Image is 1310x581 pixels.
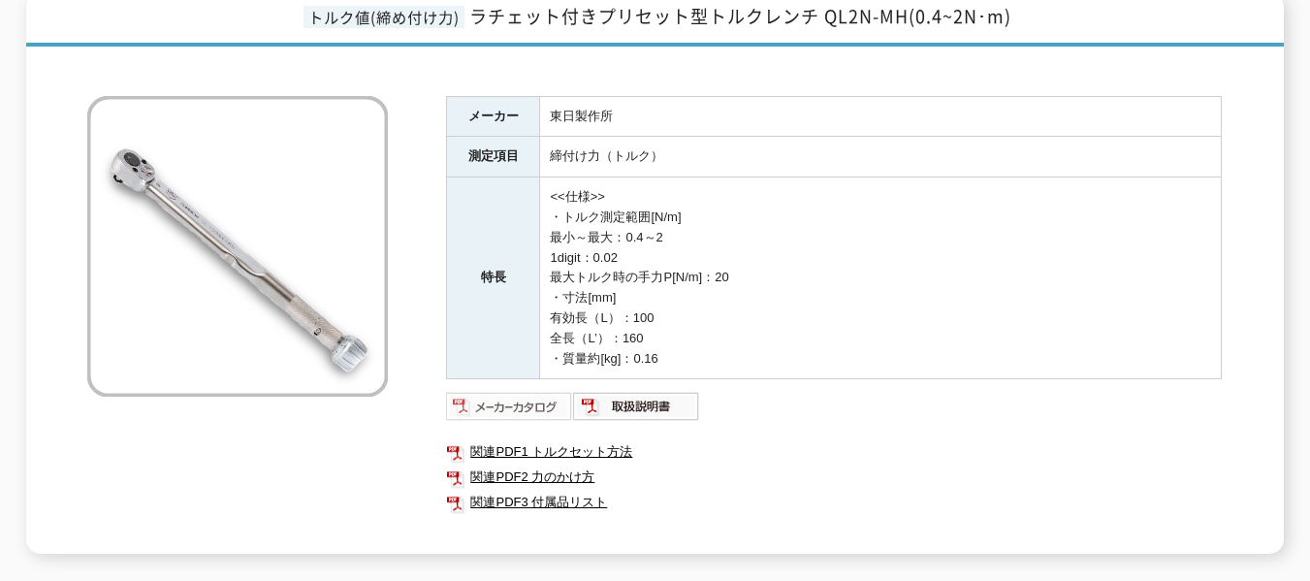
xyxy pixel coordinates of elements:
a: メーカーカタログ [446,404,573,419]
th: メーカー [447,96,540,137]
span: トルク値(締め付け力) [304,6,464,28]
th: 特長 [447,178,540,379]
th: 測定項目 [447,137,540,178]
a: 関連PDF3 付属品リスト [446,490,1222,515]
a: 取扱説明書 [573,404,700,419]
td: <<仕様>> ・トルク測定範囲[N/m] 最小～最大：0.4～2 1digit：0.02 最大トルク時の手力P[N/m]：20 ・寸法[mm] 有効長（L）：100 全長（L’）：160 ・質量... [540,178,1222,379]
a: 関連PDF2 力のかけ方 [446,465,1222,490]
td: 東日製作所 [540,96,1222,137]
span: ラチェット付きプリセット型トルクレンチ QL2N-MH(0.4~2N･m) [469,3,1011,29]
a: 関連PDF1 トルクセット方法 [446,439,1222,465]
img: ラチェット付きプリセット型トルクレンチ QL2N-MH(0.4~2N･m) [87,96,388,397]
img: メーカーカタログ [446,391,573,422]
img: 取扱説明書 [573,391,700,422]
td: 締付け力（トルク） [540,137,1222,178]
